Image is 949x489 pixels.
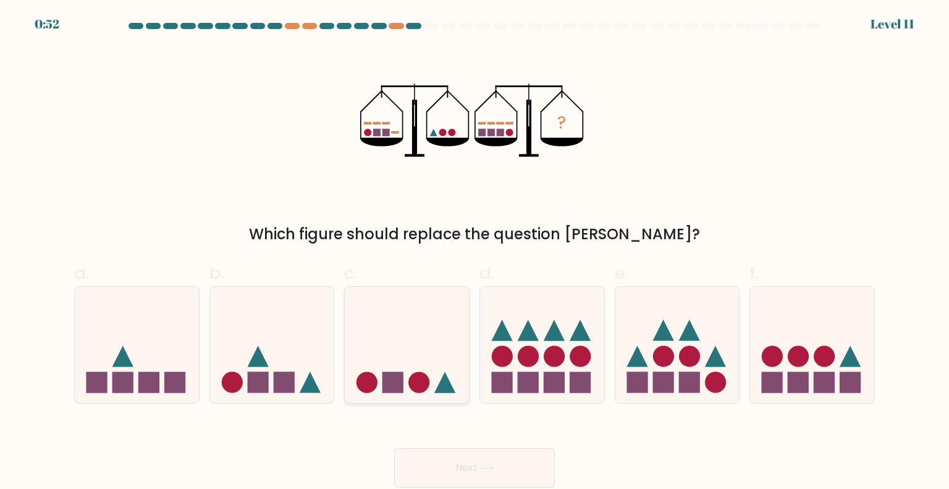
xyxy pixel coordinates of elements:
[209,261,224,285] span: b.
[871,15,914,33] div: Level 11
[394,448,555,488] button: Next
[344,261,358,285] span: c.
[82,223,867,245] div: Which figure should replace the question [PERSON_NAME]?
[615,261,628,285] span: e.
[557,111,566,135] tspan: ?
[749,261,758,285] span: f.
[479,261,494,285] span: d.
[74,261,89,285] span: a.
[35,15,59,33] div: 0:52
